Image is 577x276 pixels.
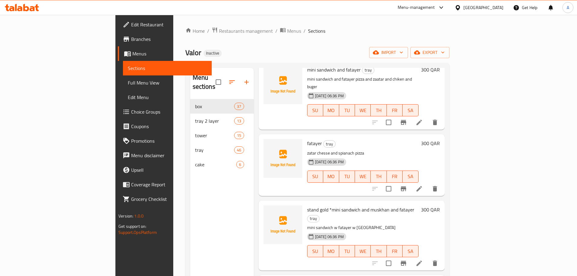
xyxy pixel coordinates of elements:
[362,67,374,74] span: tray
[307,75,419,91] p: mini sandwich and fatayer pizza and zaatar and chiken and buger
[307,104,323,116] button: SU
[307,149,419,157] p: zatar chesse and spianach pizza
[567,4,569,11] span: A
[421,205,440,214] h6: 300 QAR
[310,106,321,115] span: SU
[225,75,239,89] span: Sort sections
[307,65,361,74] span: mini sandwich and fatayer
[389,172,400,181] span: FR
[234,117,244,125] div: items
[355,245,371,257] button: WE
[195,117,234,125] span: tray 2 layer
[371,104,386,116] button: TH
[307,139,322,148] span: fatayer
[190,157,254,172] div: cake6
[313,93,346,99] span: [DATE] 06:36 PM
[190,128,254,143] div: tower15
[403,245,418,257] button: SA
[405,106,416,115] span: SA
[212,76,225,88] span: Select all sections
[326,247,337,256] span: MO
[237,162,244,168] span: 6
[118,163,212,177] a: Upsell
[307,215,319,222] span: tray
[387,245,403,257] button: FR
[131,152,207,159] span: Menu disclaimer
[371,245,386,257] button: TH
[373,106,384,115] span: TH
[212,27,273,35] a: Restaurants management
[190,143,254,157] div: tray46
[355,104,371,116] button: WE
[342,172,353,181] span: TU
[339,104,355,116] button: TU
[307,224,419,231] p: mini sandwich w fatayer w [GEOGRAPHIC_DATA]
[355,171,371,183] button: WE
[428,115,442,130] button: delete
[428,256,442,271] button: delete
[234,118,244,124] span: 13
[234,104,244,109] span: 37
[234,103,244,110] div: items
[405,247,416,256] span: SA
[195,161,237,168] div: cake
[339,171,355,183] button: TU
[195,132,234,139] span: tower
[310,172,321,181] span: SU
[118,134,212,148] a: Promotions
[128,79,207,86] span: Full Menu View
[428,181,442,196] button: delete
[128,65,207,72] span: Sections
[264,65,302,104] img: mini sandwich and fatayer
[342,106,353,115] span: TU
[123,61,212,75] a: Sections
[118,192,212,206] a: Grocery Checklist
[308,27,325,35] span: Sections
[323,245,339,257] button: MO
[118,222,146,230] span: Get support on:
[357,247,368,256] span: WE
[387,104,403,116] button: FR
[421,139,440,148] h6: 300 QAR
[275,27,277,35] li: /
[234,133,244,138] span: 15
[195,103,234,110] div: box
[234,132,244,139] div: items
[287,27,301,35] span: Menus
[307,205,414,214] span: stand gold *mini sandwich and muskhan and fatayer
[307,245,323,257] button: SU
[234,147,244,153] span: 46
[421,65,440,74] h6: 300 QAR
[118,119,212,134] a: Coupons
[373,247,384,256] span: TH
[373,172,384,181] span: TH
[131,195,207,203] span: Grocery Checklist
[204,51,222,56] span: Inactive
[195,146,234,154] span: tray
[131,137,207,145] span: Promotions
[264,139,302,178] img: fatayer
[398,4,435,11] div: Menu-management
[389,106,400,115] span: FR
[185,27,449,35] nav: breadcrumb
[326,106,337,115] span: MO
[204,50,222,57] div: Inactive
[190,114,254,128] div: tray 2 layer13
[416,260,423,267] a: Edit menu item
[389,247,400,256] span: FR
[131,21,207,28] span: Edit Restaurant
[190,99,254,114] div: box37
[396,181,411,196] button: Branch-specific-item
[357,172,368,181] span: WE
[382,116,395,129] span: Select to update
[131,181,207,188] span: Coverage Report
[307,171,323,183] button: SU
[239,75,254,89] button: Add section
[323,140,336,148] div: tray
[369,47,408,58] button: import
[264,205,302,244] img: stand gold *mini sandwich and muskhan and fatayer
[190,97,254,174] nav: Menu sections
